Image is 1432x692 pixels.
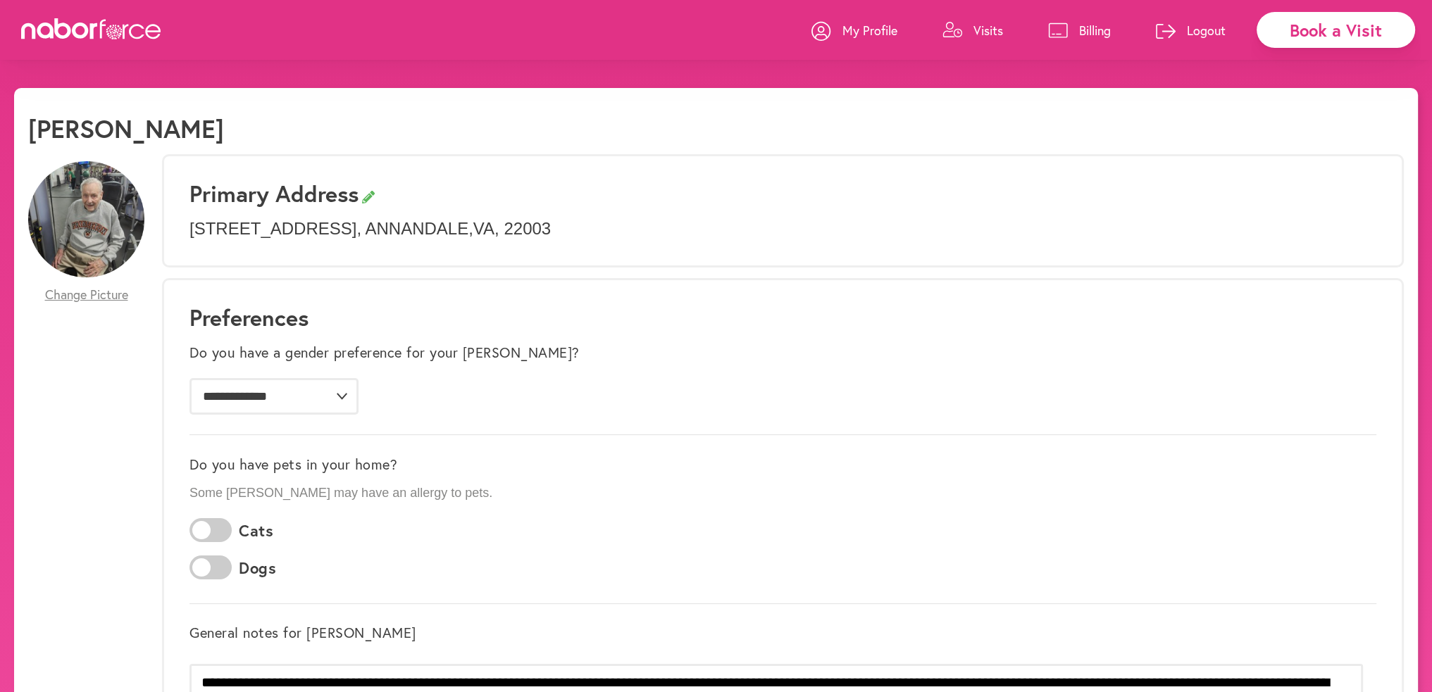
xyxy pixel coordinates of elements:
[1187,22,1226,39] p: Logout
[189,486,1376,501] p: Some [PERSON_NAME] may have an allergy to pets.
[189,219,1376,239] p: [STREET_ADDRESS] , ANNANDALE , VA , 22003
[189,344,580,361] label: Do you have a gender preference for your [PERSON_NAME]?
[1156,9,1226,51] a: Logout
[189,304,1376,331] h1: Preferences
[1079,22,1111,39] p: Billing
[189,624,416,641] label: General notes for [PERSON_NAME]
[1257,12,1415,48] div: Book a Visit
[28,113,224,144] h1: [PERSON_NAME]
[842,22,897,39] p: My Profile
[45,287,128,303] span: Change Picture
[239,522,273,540] label: Cats
[942,9,1003,51] a: Visits
[189,180,1376,207] h3: Primary Address
[28,161,144,277] img: Z4OolGcHSWeCbCZOLmLi
[189,456,397,473] label: Do you have pets in your home?
[811,9,897,51] a: My Profile
[973,22,1003,39] p: Visits
[1048,9,1111,51] a: Billing
[239,559,276,577] label: Dogs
